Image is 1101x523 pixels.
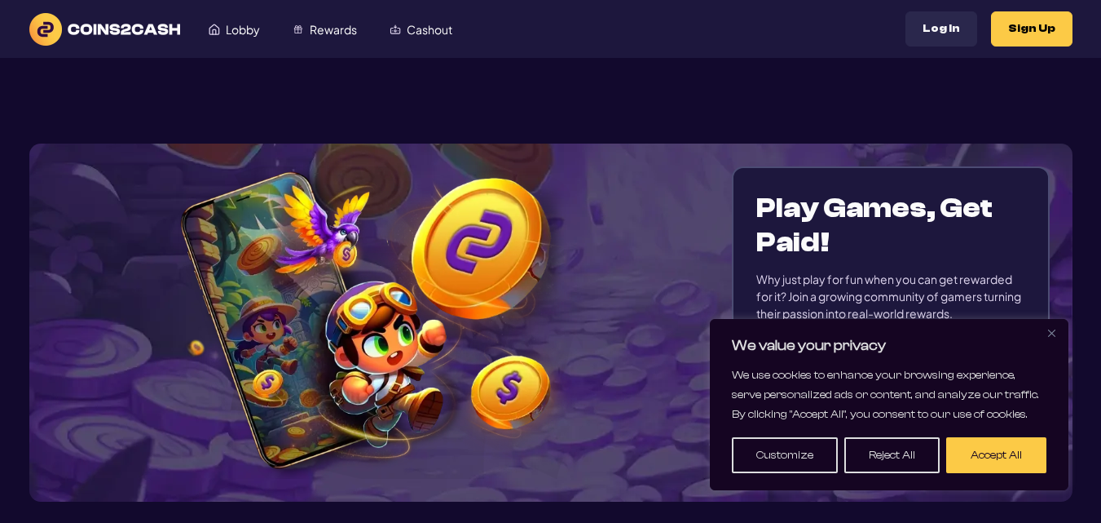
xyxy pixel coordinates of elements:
img: logo text [29,13,180,46]
div: We value your privacy [710,319,1068,490]
span: Rewards [310,24,357,35]
button: Customize [732,437,838,473]
h1: Play Games, Get Paid! [756,191,1024,259]
button: Log In [905,11,977,47]
button: Accept All [946,437,1046,473]
img: Rewards [293,24,304,35]
a: Rewards [276,14,373,45]
button: Sign Up [991,11,1072,47]
p: We value your privacy [732,336,1046,356]
span: Cashout [407,24,452,35]
span: Lobby [226,24,260,35]
img: Lobby [209,24,220,35]
button: Reject All [844,437,940,473]
a: Lobby [192,14,276,45]
button: Close [1042,323,1061,343]
div: Why just play for fun when you can get rewarded for it? Join a growing community of gamers turnin... [756,271,1024,322]
img: Cashout [390,24,401,35]
img: Close [1048,330,1055,337]
p: We use cookies to enhance your browsing experience, serve personalized ads or content, and analyz... [732,366,1046,424]
a: Cashout [373,14,469,45]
